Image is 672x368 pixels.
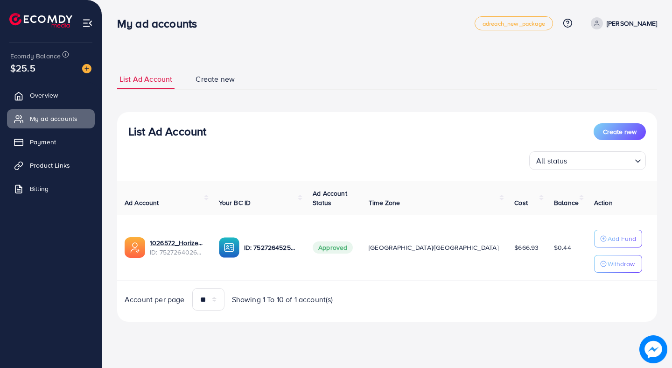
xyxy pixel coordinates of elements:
img: image [639,335,667,363]
span: adreach_new_package [483,21,545,27]
a: [PERSON_NAME] [587,17,657,29]
a: 1026572_Horizen Store_1752578018180 [150,238,204,248]
img: image [82,64,91,73]
span: $666.93 [514,243,539,252]
span: Product Links [30,161,70,170]
span: $25.5 [10,61,35,75]
span: ID: 7527264026565558290 [150,248,204,257]
a: My ad accounts [7,109,95,128]
span: Balance [554,198,579,207]
p: ID: 7527264525683523602 [244,242,298,253]
span: All status [534,154,569,168]
span: Ecomdy Balance [10,51,61,61]
button: Withdraw [594,255,642,273]
span: Time Zone [369,198,400,207]
span: Billing [30,184,49,193]
span: List Ad Account [119,74,172,85]
span: Overview [30,91,58,100]
div: <span class='underline'>1026572_Horizen Store_1752578018180</span></br>7527264026565558290 [150,238,204,257]
span: Create new [196,74,235,85]
a: Payment [7,133,95,151]
p: Withdraw [608,258,635,269]
span: My ad accounts [30,114,77,123]
span: Ad Account [125,198,159,207]
a: adreach_new_package [475,16,553,30]
a: Overview [7,86,95,105]
span: Payment [30,137,56,147]
span: Ad Account Status [313,189,347,207]
button: Add Fund [594,230,642,248]
div: Search for option [529,151,646,170]
p: [PERSON_NAME] [607,18,657,29]
button: Create new [594,123,646,140]
span: Approved [313,241,353,254]
input: Search for option [570,152,631,168]
img: ic-ads-acc.e4c84228.svg [125,237,145,258]
p: Add Fund [608,233,636,244]
img: logo [9,13,72,28]
a: Product Links [7,156,95,175]
img: menu [82,18,93,28]
a: Billing [7,179,95,198]
span: Cost [514,198,528,207]
span: Action [594,198,613,207]
span: $0.44 [554,243,571,252]
h3: My ad accounts [117,17,204,30]
span: Your BC ID [219,198,251,207]
span: Account per page [125,294,185,305]
h3: List Ad Account [128,125,206,138]
img: ic-ba-acc.ded83a64.svg [219,237,239,258]
span: Create new [603,127,637,136]
span: Showing 1 To 10 of 1 account(s) [232,294,333,305]
span: [GEOGRAPHIC_DATA]/[GEOGRAPHIC_DATA] [369,243,498,252]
